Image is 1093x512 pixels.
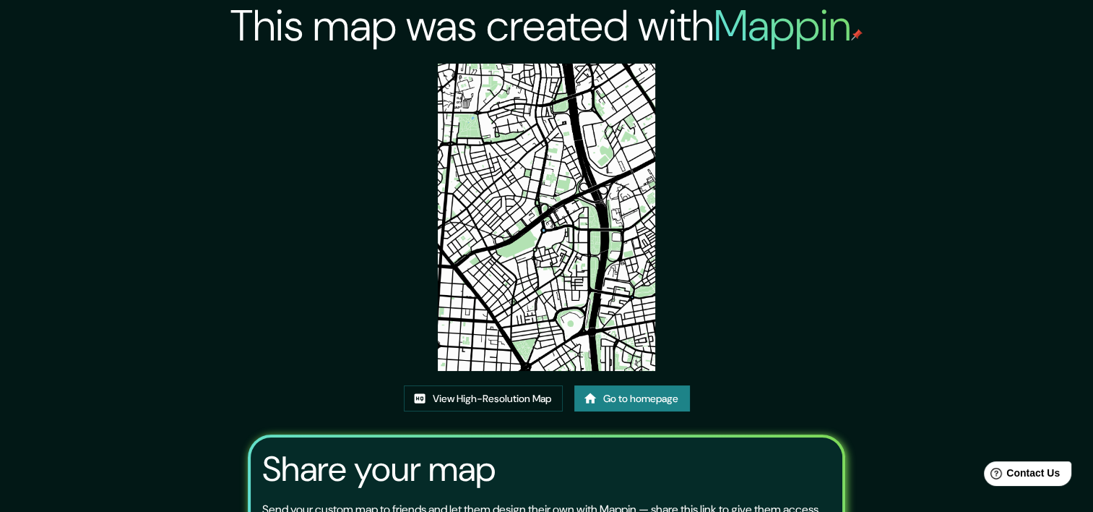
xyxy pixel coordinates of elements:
[574,385,690,412] a: Go to homepage
[964,456,1077,496] iframe: Help widget launcher
[404,385,563,412] a: View High-Resolution Map
[438,64,654,371] img: created-map
[851,29,863,40] img: mappin-pin
[262,449,496,490] h3: Share your map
